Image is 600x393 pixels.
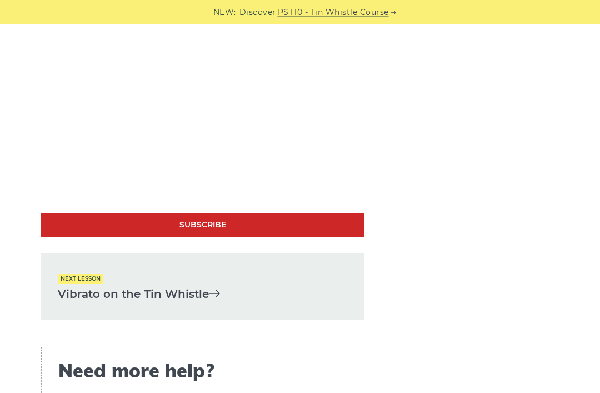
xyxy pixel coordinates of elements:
[41,32,365,215] iframe: Cormac Breatnach & Martin Breatnach - Steeple Sessions Clip 2
[278,6,389,19] a: PST10 - Tin Whistle Course
[41,213,365,237] a: Subscribe
[58,286,348,304] a: Vibrato on the Tin Whistle
[58,275,103,284] span: Next lesson
[213,6,236,19] span: NEW:
[239,6,276,19] span: Discover
[58,360,348,383] span: Need more help?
